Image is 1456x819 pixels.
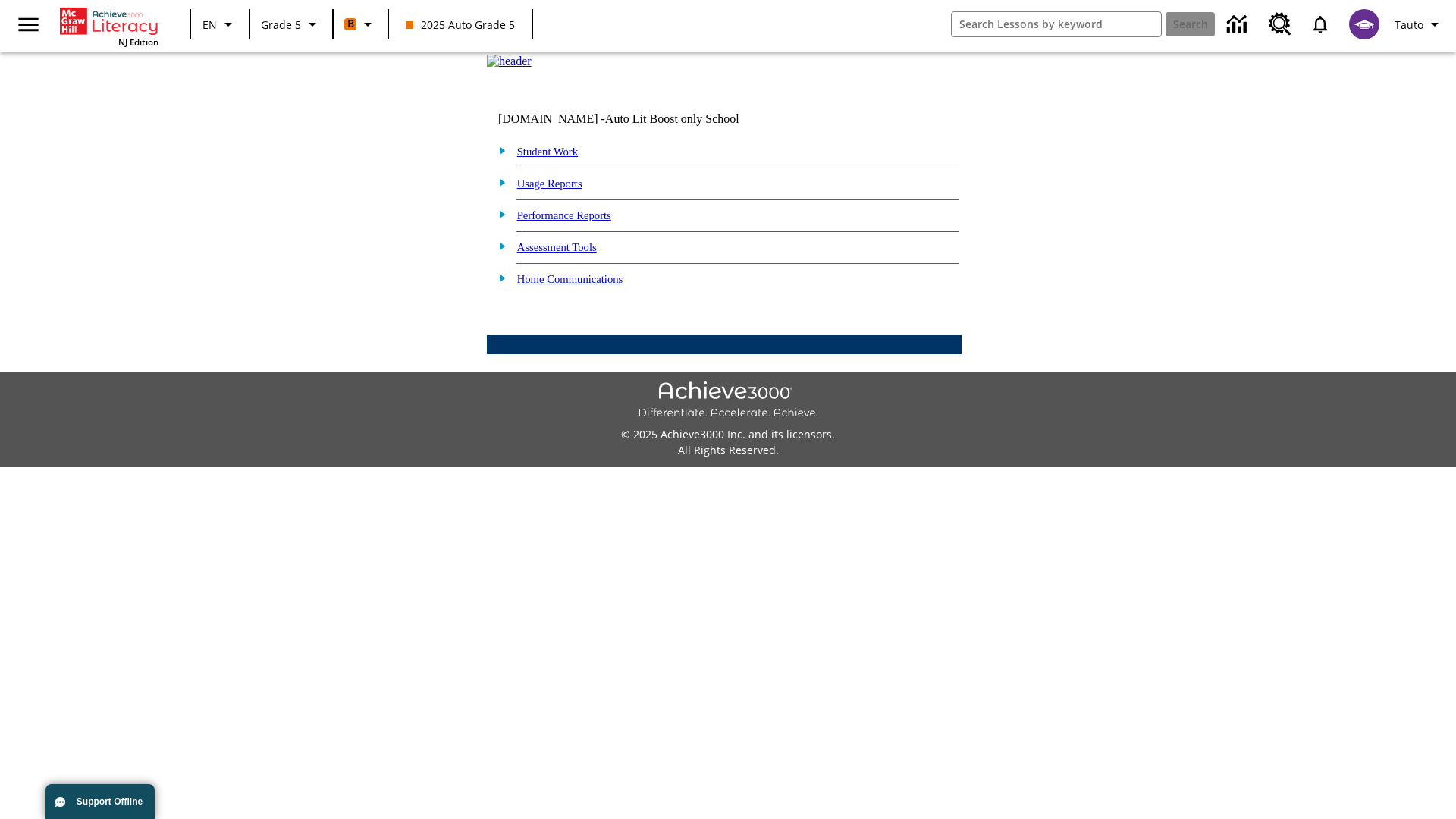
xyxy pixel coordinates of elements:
span: Support Offline [77,796,143,807]
img: header [487,55,532,68]
button: Support Offline [45,784,155,819]
img: plus.gif [491,175,507,189]
span: B [347,14,354,33]
nobr: Auto Lit Boost only School [605,112,739,125]
span: Tauto [1395,17,1423,33]
a: Data Center [1218,4,1260,45]
a: Student Work [517,146,578,158]
button: Boost Class color is orange. Change class color [338,11,383,38]
img: Achieve3000 Differentiate Accelerate Achieve [638,381,818,420]
td: [DOMAIN_NAME] - [498,112,777,126]
img: plus.gif [491,239,507,253]
button: Open side menu [6,2,51,47]
div: Home [60,5,158,48]
img: plus.gif [491,207,507,221]
button: Language: EN, Select a language [196,11,244,38]
input: search field [952,12,1161,36]
span: EN [202,17,217,33]
span: 2025 Auto Grade 5 [406,17,515,33]
a: Performance Reports [517,209,611,221]
span: NJ Edition [118,36,158,48]
a: Home Communications [517,273,623,285]
span: Grade 5 [261,17,301,33]
button: Profile/Settings [1389,11,1450,38]
img: plus.gif [491,271,507,284]
a: Usage Reports [517,177,582,190]
a: Resource Center, Will open in new tab [1260,4,1301,45]
img: plus.gif [491,143,507,157]
a: Assessment Tools [517,241,597,253]
button: Grade: Grade 5, Select a grade [255,11,328,38]
button: Select a new avatar [1340,5,1389,44]
img: avatar image [1349,9,1379,39]
a: Notifications [1301,5,1340,44]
